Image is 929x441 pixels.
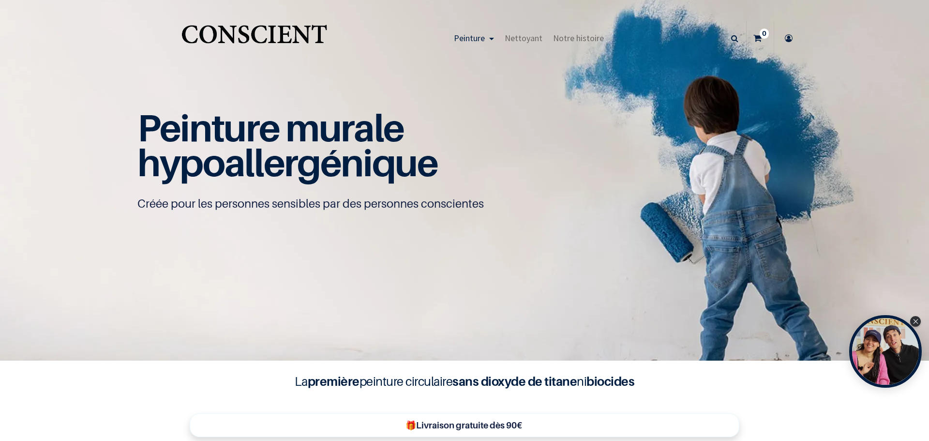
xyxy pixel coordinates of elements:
[271,372,658,391] h4: La peinture circulaire ni
[405,420,522,430] b: 🎁Livraison gratuite dès 90€
[180,19,329,58] a: Logo of Conscient
[553,32,604,44] span: Notre histoire
[505,32,542,44] span: Nettoyant
[849,315,922,388] div: Open Tolstoy
[849,315,922,388] div: Tolstoy bubble widget
[849,315,922,388] div: Open Tolstoy widget
[449,21,499,55] a: Peinture
[910,316,921,327] div: Close Tolstoy widget
[180,19,329,58] img: Conscient
[308,374,360,389] b: première
[137,196,792,212] p: Créée pour les personnes sensibles par des personnes conscientes
[586,374,634,389] b: biocides
[137,105,404,150] span: Peinture murale
[747,21,774,55] a: 0
[452,374,577,389] b: sans dioxyde de titane
[137,140,438,185] span: hypoallergénique
[760,29,769,38] sup: 0
[454,32,485,44] span: Peinture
